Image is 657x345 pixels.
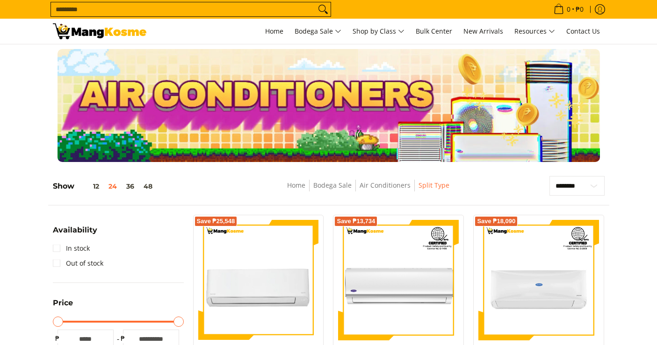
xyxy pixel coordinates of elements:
span: ₱ [53,334,62,343]
h5: Show [53,182,157,191]
a: Out of stock [53,256,103,271]
button: 48 [139,183,157,190]
span: • [551,4,586,14]
span: New Arrivals [463,27,503,35]
button: Search [316,2,331,16]
nav: Breadcrumbs [222,180,515,201]
span: Bodega Sale [295,26,341,37]
span: Price [53,299,73,307]
button: 12 [74,183,104,190]
a: Bodega Sale [290,19,346,44]
summary: Open [53,299,73,314]
span: Save ₱18,090 [477,218,515,224]
span: Availability [53,226,97,234]
span: Contact Us [566,27,600,35]
span: 0 [565,6,572,13]
span: Save ₱13,734 [337,218,375,224]
span: Resources [514,26,555,37]
button: 36 [122,183,139,190]
a: Shop by Class [348,19,409,44]
a: New Arrivals [459,19,508,44]
img: Bodega Sale Aircon l Mang Kosme: Home Appliances Warehouse Sale Split Type [53,23,146,39]
a: Contact Us [562,19,605,44]
a: Bulk Center [411,19,457,44]
button: 24 [104,183,122,190]
img: Carrier 2.00 HP Crystal 2 Split-Type Air Inverter Conditioner (Class A) [478,220,599,340]
nav: Main Menu [156,19,605,44]
span: ₱ [118,334,128,343]
a: Air Conditioners [360,181,411,190]
span: Shop by Class [353,26,404,37]
span: Save ₱25,548 [197,218,235,224]
summary: Open [53,226,97,241]
img: Carrier 1.0 HP Optima 3 R32 Split-Type Non-Inverter Air Conditioner (Class A) [338,220,459,340]
a: Home [260,19,288,44]
a: Bodega Sale [313,181,352,190]
span: Split Type [419,180,449,191]
span: ₱0 [574,6,585,13]
span: Home [265,27,283,35]
a: Home [287,181,305,190]
span: Bulk Center [416,27,452,35]
a: In stock [53,241,90,256]
img: Toshiba 2 HP New Model Split-Type Inverter Air Conditioner (Class A) [198,220,319,340]
a: Resources [510,19,560,44]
